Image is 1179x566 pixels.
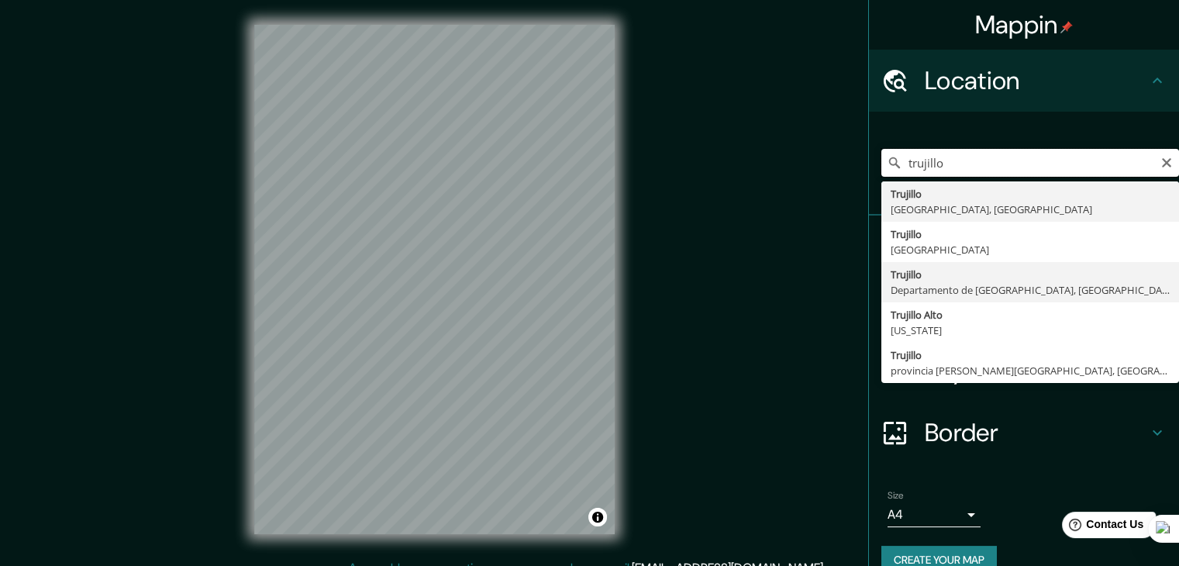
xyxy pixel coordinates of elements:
[888,489,904,502] label: Size
[891,267,1170,282] div: Trujillo
[869,278,1179,340] div: Style
[891,282,1170,298] div: Departamento de [GEOGRAPHIC_DATA], [GEOGRAPHIC_DATA]
[891,347,1170,363] div: Trujillo
[925,355,1148,386] h4: Layout
[891,202,1170,217] div: [GEOGRAPHIC_DATA], [GEOGRAPHIC_DATA]
[925,65,1148,96] h4: Location
[925,417,1148,448] h4: Border
[869,340,1179,402] div: Layout
[975,9,1074,40] h4: Mappin
[891,242,1170,257] div: [GEOGRAPHIC_DATA]
[891,307,1170,323] div: Trujillo Alto
[891,186,1170,202] div: Trujillo
[869,50,1179,112] div: Location
[588,508,607,526] button: Toggle attribution
[888,502,981,527] div: A4
[1160,154,1173,169] button: Clear
[1041,506,1162,549] iframe: Help widget launcher
[891,226,1170,242] div: Trujillo
[254,25,615,534] canvas: Map
[869,402,1179,464] div: Border
[891,323,1170,338] div: [US_STATE]
[881,149,1179,177] input: Pick your city or area
[1060,21,1073,33] img: pin-icon.png
[891,363,1170,378] div: provincia [PERSON_NAME][GEOGRAPHIC_DATA], [GEOGRAPHIC_DATA]
[869,216,1179,278] div: Pins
